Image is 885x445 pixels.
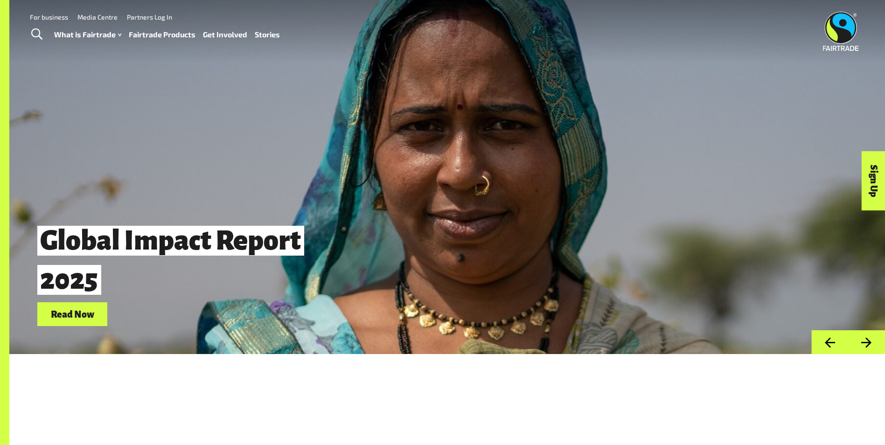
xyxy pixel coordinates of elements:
a: Get Involved [203,28,247,42]
button: Previous [811,330,848,354]
a: Read Now [37,302,107,326]
a: Media Centre [77,13,118,21]
a: Fairtrade Products [129,28,195,42]
a: Stories [255,28,280,42]
span: Global Impact Report 2025 [37,226,304,294]
button: Next [848,330,885,354]
a: What is Fairtrade [54,28,121,42]
a: Toggle Search [25,23,48,46]
img: Fairtrade Australia New Zealand logo [823,12,859,51]
a: For business [30,13,68,21]
a: Partners Log In [127,13,172,21]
